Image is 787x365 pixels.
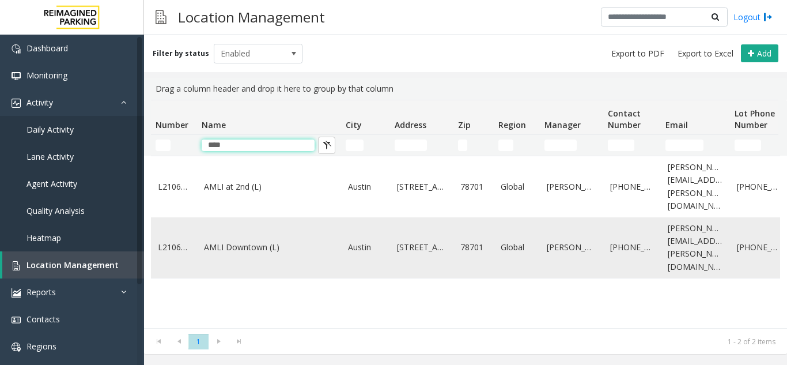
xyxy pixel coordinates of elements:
[214,44,285,63] span: Enabled
[458,140,467,151] input: Zip Filter
[661,135,730,156] td: Email Filter
[607,46,669,62] button: Export to PDF
[151,135,197,156] td: Number Filter
[395,119,426,130] span: Address
[763,11,773,23] img: logout
[27,97,53,108] span: Activity
[12,261,21,270] img: 'icon'
[544,140,577,151] input: Manager Filter
[197,135,341,156] td: Name Filter
[668,222,723,274] a: [PERSON_NAME][EMAIL_ADDRESS][PERSON_NAME][DOMAIN_NAME]
[346,140,364,151] input: City Filter
[611,48,664,59] span: Export to PDF
[610,241,654,254] a: [PHONE_NUMBER]
[544,119,581,130] span: Manager
[460,180,487,193] a: 78701
[172,3,331,31] h3: Location Management
[12,72,21,81] img: 'icon'
[397,180,447,193] a: [STREET_ADDRESS]
[2,251,144,279] a: Location Management
[318,137,335,154] button: Clear
[202,140,315,151] input: Name Filter
[12,315,21,325] img: 'icon'
[158,241,190,254] a: L21063900
[547,241,596,254] a: [PERSON_NAME]
[498,119,526,130] span: Region
[27,205,85,216] span: Quality Analysis
[453,135,494,156] td: Zip Filter
[346,119,362,130] span: City
[27,259,119,270] span: Location Management
[27,232,61,243] span: Heatmap
[547,180,596,193] a: [PERSON_NAME]
[204,241,334,254] a: AMLI Downtown (L)
[665,140,703,151] input: Email Filter
[665,119,688,130] span: Email
[156,3,167,31] img: pageIcon
[741,44,778,63] button: Add
[737,241,781,254] a: [PHONE_NUMBER]
[608,108,641,130] span: Contact Number
[733,11,773,23] a: Logout
[27,314,60,325] span: Contacts
[540,135,603,156] td: Manager Filter
[673,46,738,62] button: Export to Excel
[12,99,21,108] img: 'icon'
[603,135,661,156] td: Contact Number Filter
[144,100,787,328] div: Data table
[27,43,68,54] span: Dashboard
[12,343,21,352] img: 'icon'
[498,140,513,151] input: Region Filter
[27,151,74,162] span: Lane Activity
[188,334,209,349] span: Page 1
[348,180,383,193] a: Austin
[501,180,533,193] a: Global
[501,241,533,254] a: Global
[460,241,487,254] a: 78701
[202,119,226,130] span: Name
[204,180,334,193] a: AMLI at 2nd (L)
[348,241,383,254] a: Austin
[395,140,427,151] input: Address Filter
[610,180,654,193] a: [PHONE_NUMBER]
[737,180,781,193] a: [PHONE_NUMBER]
[27,124,74,135] span: Daily Activity
[668,161,723,213] a: [PERSON_NAME][EMAIL_ADDRESS][PERSON_NAME][DOMAIN_NAME]
[156,140,171,151] input: Number Filter
[735,108,775,130] span: Lot Phone Number
[158,180,190,193] a: L21063800
[608,140,634,151] input: Contact Number Filter
[735,140,761,151] input: Lot Phone Number Filter
[397,241,447,254] a: [STREET_ADDRESS]
[27,287,56,298] span: Reports
[27,178,77,189] span: Agent Activity
[153,48,209,59] label: Filter by status
[390,135,453,156] td: Address Filter
[27,70,67,81] span: Monitoring
[256,337,775,347] kendo-pager-info: 1 - 2 of 2 items
[757,48,771,59] span: Add
[341,135,390,156] td: City Filter
[12,44,21,54] img: 'icon'
[494,135,540,156] td: Region Filter
[12,288,21,298] img: 'icon'
[458,119,471,130] span: Zip
[156,119,188,130] span: Number
[27,341,56,352] span: Regions
[678,48,733,59] span: Export to Excel
[151,78,780,100] div: Drag a column header and drop it here to group by that column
